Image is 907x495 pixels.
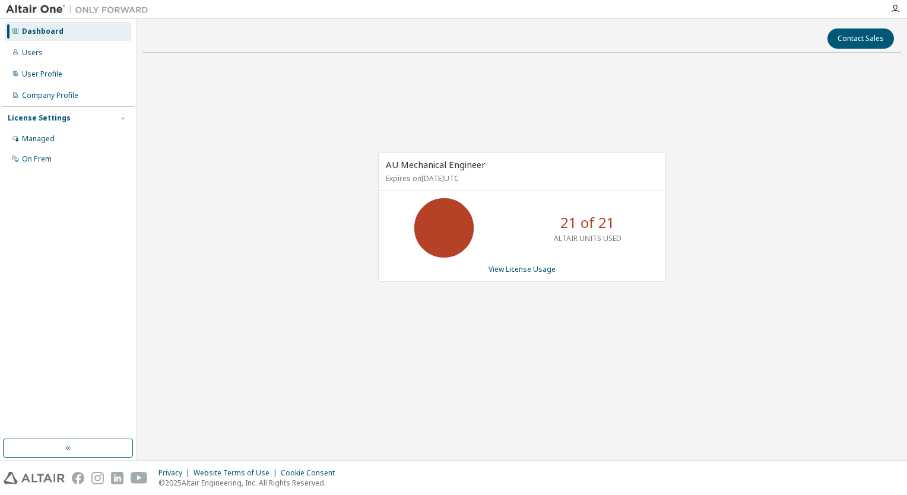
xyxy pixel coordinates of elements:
[827,28,894,49] button: Contact Sales
[22,154,52,164] div: On Prem
[72,472,84,484] img: facebook.svg
[158,478,342,488] p: © 2025 Altair Engineering, Inc. All Rights Reserved.
[386,173,655,183] p: Expires on [DATE] UTC
[281,468,342,478] div: Cookie Consent
[560,212,615,233] p: 21 of 21
[6,4,154,15] img: Altair One
[22,48,43,58] div: Users
[194,468,281,478] div: Website Terms of Use
[91,472,104,484] img: instagram.svg
[554,233,621,243] p: ALTAIR UNITS USED
[4,472,65,484] img: altair_logo.svg
[22,69,62,79] div: User Profile
[22,91,78,100] div: Company Profile
[158,468,194,478] div: Privacy
[111,472,123,484] img: linkedin.svg
[22,134,55,144] div: Managed
[22,27,64,36] div: Dashboard
[8,113,71,123] div: License Settings
[386,158,486,170] span: AU Mechanical Engineer
[489,264,556,274] a: View License Usage
[131,472,148,484] img: youtube.svg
